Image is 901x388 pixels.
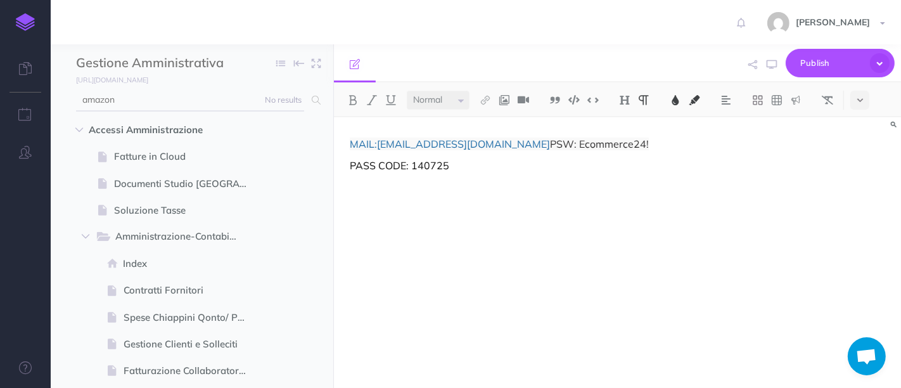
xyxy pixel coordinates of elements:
img: Link button [480,95,491,105]
div: Aprire la chat [848,337,886,375]
img: Italic button [366,95,378,105]
img: Headings dropdown button [619,95,630,105]
img: Create table button [771,95,783,105]
small: [URL][DOMAIN_NAME] [76,75,148,84]
span: Contratti Fornitori [124,283,257,298]
img: Paragraph button [638,95,649,105]
img: Text color button [670,95,681,105]
span: Publish [800,53,864,73]
button: Publish [786,49,895,77]
span: Spese Chiappini Qonto/ Personali [124,310,257,325]
span: Amministrazione-Contabilità [115,229,248,245]
span: Documenti Studio [GEOGRAPHIC_DATA] [114,176,257,191]
span: Fatturazione Collaboratori ECS [124,363,257,378]
a: [URL][DOMAIN_NAME] [51,73,161,86]
img: Add image button [499,95,510,105]
span: Fatture in Cloud [114,149,257,164]
span: Soluzione Tasse [114,203,257,218]
span: Index [123,256,257,271]
img: Clear styles button [822,95,833,105]
input: Search [76,89,304,112]
span: Gestione Clienti e Solleciti [124,337,257,352]
a: [EMAIL_ADDRESS][DOMAIN_NAME] [377,138,550,150]
img: Alignment dropdown menu button [720,95,732,105]
input: Documentation Name [76,54,225,73]
p: PASS CODE: 140725 [350,158,885,173]
img: Inline code button [587,95,599,105]
img: Callout dropdown menu button [790,95,802,105]
span: Accessi Amministrazione [89,122,241,138]
span: PSW: Ecommerce24! [550,138,649,150]
img: Text background color button [689,95,700,105]
img: 773ddf364f97774a49de44848d81cdba.jpg [767,12,789,34]
img: Underline button [385,95,397,105]
span: MAIL: [350,138,377,150]
img: Bold button [347,95,359,105]
span: [PERSON_NAME] [789,16,876,28]
img: Code block button [568,95,580,105]
img: Blockquote button [549,95,561,105]
img: Add video button [518,95,529,105]
img: logo-mark.svg [16,13,35,31]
